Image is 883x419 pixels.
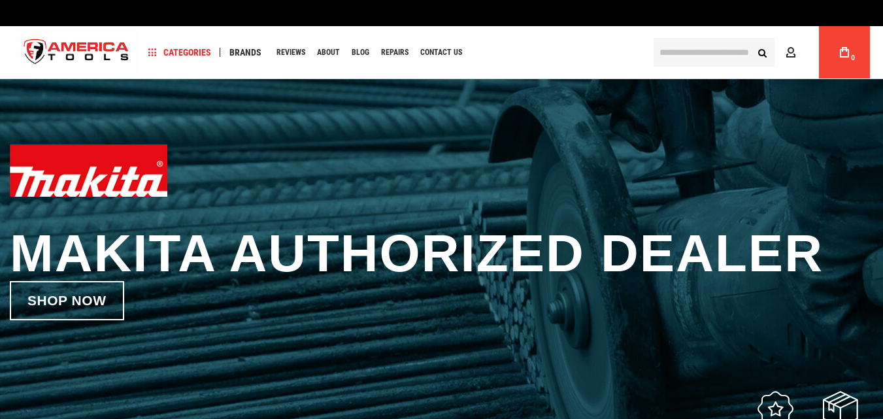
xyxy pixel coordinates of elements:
[352,48,369,56] span: Blog
[851,54,855,61] span: 0
[142,44,217,61] a: Categories
[311,44,346,61] a: About
[10,144,167,197] img: Makita logo
[224,44,267,61] a: Brands
[832,26,857,78] a: 0
[10,226,873,281] h1: Makita Authorized Dealer
[420,48,462,56] span: Contact Us
[317,48,340,56] span: About
[414,44,468,61] a: Contact Us
[750,40,775,65] button: Search
[276,48,305,56] span: Reviews
[229,48,261,57] span: Brands
[13,28,140,77] a: store logo
[346,44,375,61] a: Blog
[10,281,124,320] a: Shop now
[381,48,408,56] span: Repairs
[375,44,414,61] a: Repairs
[271,44,311,61] a: Reviews
[148,48,211,57] span: Categories
[13,28,140,77] img: America Tools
